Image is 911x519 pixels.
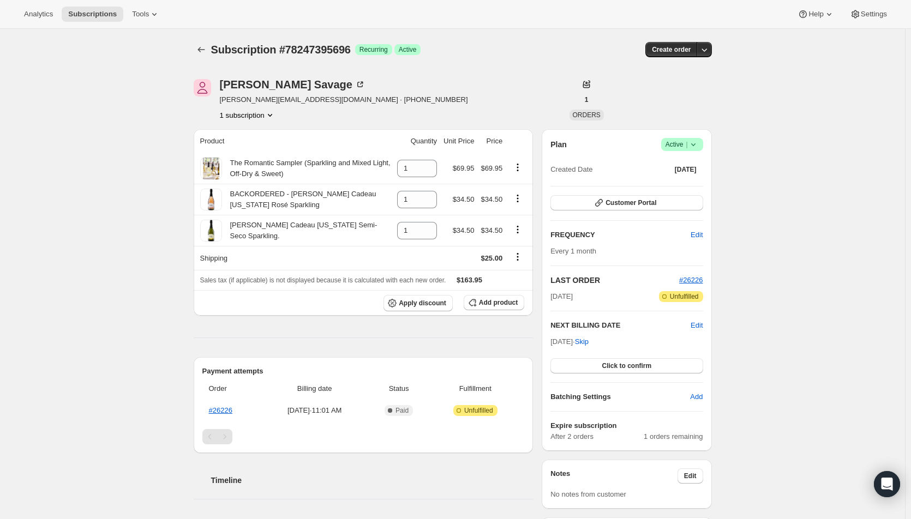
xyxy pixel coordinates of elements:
button: Product actions [509,224,526,236]
h6: Expire subscription [550,420,703,431]
button: Apply discount [383,295,453,311]
button: Subscriptions [194,42,209,57]
button: Skip [568,333,595,351]
button: Edit [678,468,703,484]
button: Analytics [17,7,59,22]
a: #26226 [679,276,703,284]
h2: Timeline [211,475,534,486]
button: Shipping actions [509,251,526,263]
th: Quantity [394,129,440,153]
span: Recurring [359,45,388,54]
span: $69.95 [453,164,475,172]
span: Add [690,391,703,402]
th: Order [202,377,261,401]
button: 1 [578,92,595,107]
span: Active [399,45,417,54]
span: Tools [132,10,149,19]
span: No notes from customer [550,490,626,498]
th: Unit Price [440,129,477,153]
span: Subscription #78247395696 [211,44,351,56]
button: Settings [843,7,894,22]
button: Customer Portal [550,195,703,210]
span: Paid [395,406,409,415]
nav: Pagination [202,429,525,444]
button: Tools [125,7,166,22]
span: Edit [691,230,703,240]
span: Create order [652,45,691,54]
span: $163.95 [457,276,482,284]
button: Product actions [220,110,275,120]
button: Add product [464,295,524,310]
span: Edit [684,472,697,480]
button: Edit [691,320,703,331]
span: 1 orders remaining [644,431,703,442]
span: Active [666,139,699,150]
div: [PERSON_NAME] Savage [220,79,365,90]
span: Jennifer Savage [194,79,211,96]
span: Customer Portal [606,198,656,207]
span: Unfulfilled [670,292,699,301]
span: $34.50 [481,195,502,203]
button: Help [791,7,841,22]
h2: NEXT BILLING DATE [550,320,691,331]
h3: Notes [550,468,678,484]
h2: LAST ORDER [550,275,679,286]
a: #26226 [209,406,232,414]
span: Sales tax (if applicable) is not displayed because it is calculated with each new order. [200,276,446,284]
span: $69.95 [481,164,502,172]
span: | [686,140,687,149]
span: $34.50 [481,226,502,234]
button: Product actions [509,161,526,173]
span: Skip [575,336,589,347]
h2: Plan [550,139,567,150]
span: $34.50 [453,195,475,203]
span: Every 1 month [550,247,596,255]
th: Price [477,129,506,153]
span: After 2 orders [550,431,644,442]
span: ORDERS [573,111,601,119]
th: Shipping [194,246,394,270]
th: Product [194,129,394,153]
button: Product actions [509,192,526,204]
span: Add product [479,298,518,307]
span: $34.50 [453,226,475,234]
span: Fulfillment [433,383,518,394]
button: Add [684,388,709,406]
div: Open Intercom Messenger [874,471,900,497]
span: Click to confirm [602,361,651,370]
div: [PERSON_NAME] Cadeau [US_STATE] Semi-Seco Sparkling. [222,220,391,242]
button: Click to confirm [550,358,703,373]
span: Analytics [24,10,53,19]
span: Settings [861,10,887,19]
span: 1 [585,95,589,104]
span: Apply discount [399,299,446,307]
span: [DATE] · [550,337,589,346]
span: Billing date [265,383,365,394]
span: [DATE] · 11:01 AM [265,405,365,416]
h2: Payment attempts [202,366,525,377]
button: Create order [645,42,697,57]
span: $25.00 [481,254,502,262]
div: The Romantic Sampler (Sparkling and Mixed Light, Off-Dry & Sweet) [222,158,391,179]
button: [DATE] [668,162,703,177]
span: [DATE] [675,165,697,174]
span: Status [371,383,427,394]
span: Subscriptions [68,10,117,19]
span: [PERSON_NAME][EMAIL_ADDRESS][DOMAIN_NAME] · [PHONE_NUMBER] [220,94,468,105]
div: BACKORDERED - [PERSON_NAME] Cadeau [US_STATE] Rosé Sparkling [222,189,391,210]
button: #26226 [679,275,703,286]
span: [DATE] [550,291,573,302]
span: Unfulfilled [464,406,493,415]
span: Created Date [550,164,592,175]
button: Subscriptions [62,7,123,22]
h2: FREQUENCY [550,230,691,240]
button: Edit [684,226,709,244]
h6: Batching Settings [550,391,690,402]
span: Help [808,10,823,19]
